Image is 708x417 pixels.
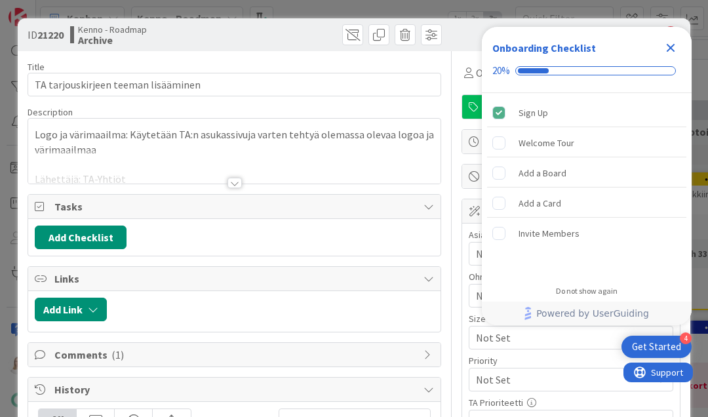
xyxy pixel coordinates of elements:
p: Logo ja värimaailma: Käytetään TA:n asukassivuja varten tehtyä olemassa olevaa logoa ja värimaailmaa [35,127,434,157]
span: Comments [54,347,417,363]
span: Owner [476,65,505,81]
span: Support [28,2,60,18]
div: Welcome Tour is incomplete. [487,129,686,157]
div: Size [469,314,673,323]
div: 4 [680,332,692,344]
span: Not Set [476,246,650,262]
div: Checklist progress: 20% [492,65,681,77]
span: Tasks [54,199,417,214]
b: Archive [78,35,147,45]
div: 20% [492,65,510,77]
div: Invite Members is incomplete. [487,219,686,248]
div: Ohry-prio [469,272,673,281]
b: 21220 [37,28,64,41]
input: type card name here... [28,73,441,96]
div: Add a Board is incomplete. [487,159,686,188]
div: Checklist items [482,93,692,277]
div: Checklist Container [482,27,692,325]
span: Not Set [476,328,644,347]
div: Footer [482,302,692,325]
span: Links [54,271,417,287]
div: Invite Members [519,226,580,241]
div: Sign Up is complete. [487,98,686,127]
span: Not Set [476,370,644,389]
span: Powered by UserGuiding [536,306,649,321]
div: Add a Board [519,165,566,181]
span: ( 1 ) [111,348,124,361]
button: Add Checklist [35,226,127,249]
button: Add Link [35,298,107,321]
a: Powered by UserGuiding [488,302,685,325]
div: Add a Card [519,195,561,211]
div: Close Checklist [660,37,681,58]
span: Not Set [476,287,644,305]
div: Add a Card is incomplete. [487,189,686,218]
div: Sign Up [519,105,548,121]
label: Title [28,61,45,73]
div: Asiakas [469,230,673,239]
span: Description [28,106,73,118]
div: Get Started [632,340,681,353]
span: History [54,382,417,397]
div: Do not show again [556,286,618,296]
span: Kenno - Roadmap [78,24,147,35]
div: Onboarding Checklist [492,40,596,56]
div: TA Prioriteetti [469,398,673,407]
div: Open Get Started checklist, remaining modules: 4 [621,336,692,358]
div: Welcome Tour [519,135,574,151]
div: Priority [469,356,673,365]
span: ID [28,27,64,43]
